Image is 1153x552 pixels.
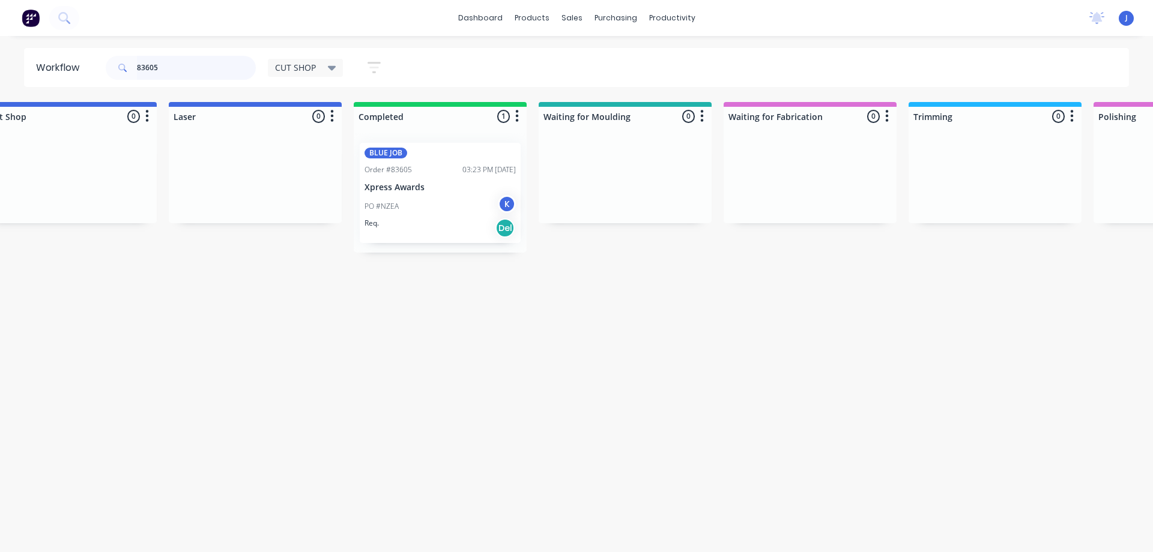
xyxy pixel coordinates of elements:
div: BLUE JOBOrder #8360503:23 PM [DATE]Xpress AwardsPO #NZEAKReq.Del [360,143,521,243]
p: Xpress Awards [365,182,516,193]
div: productivity [643,9,701,27]
div: Order #83605 [365,164,412,175]
input: Search for orders... [137,56,256,80]
div: BLUE JOB [365,148,407,158]
span: J [1125,13,1128,23]
div: K [498,195,516,213]
div: Workflow [36,61,85,75]
div: Del [495,218,515,238]
span: CUT SHOP [275,61,316,74]
div: products [509,9,555,27]
img: Factory [22,9,40,27]
div: purchasing [589,9,643,27]
p: Req. [365,218,379,229]
div: 03:23 PM [DATE] [462,164,516,175]
p: PO #NZEA [365,201,399,212]
a: dashboard [452,9,509,27]
div: sales [555,9,589,27]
